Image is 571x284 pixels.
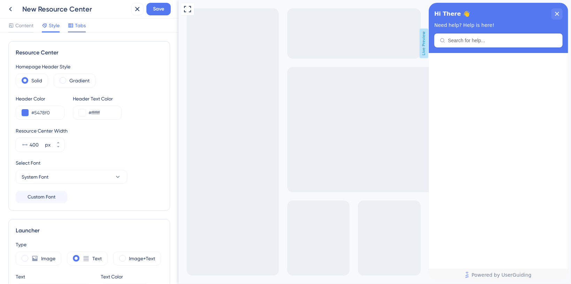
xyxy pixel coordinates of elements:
button: System Font [16,170,127,184]
div: Header Color [16,95,64,103]
span: Tabs [75,21,86,30]
div: Text Color [101,272,150,281]
input: Search for help... [19,35,128,40]
div: Resource Center [16,48,163,57]
div: Resource Center Width [16,127,163,135]
label: Image [41,254,55,263]
div: close resource center [123,6,134,17]
span: Content [15,21,33,30]
div: px [45,141,51,149]
span: Live Preview [241,29,250,58]
label: Text [92,254,102,263]
span: Save [153,5,164,13]
input: px [30,141,44,149]
div: Text [16,272,25,281]
span: Powered by UserGuiding [43,268,103,276]
button: px [52,145,64,152]
span: Style [49,21,60,30]
label: Solid [31,76,42,85]
div: Homepage Header Style [16,62,163,71]
div: Launcher [16,226,163,235]
span: Get Started [3,2,34,10]
div: Type [16,240,163,249]
button: px [52,138,64,145]
span: Custom Font [28,193,55,201]
button: Custom Font [16,191,67,203]
span: System Font [22,173,48,181]
span: Hi There 👋 [6,6,41,16]
div: 3 [39,3,41,9]
label: Image+Text [129,254,155,263]
div: Header Text Color [73,95,122,103]
span: Need help? Help is here! [6,20,66,25]
div: New Resource Center [22,4,128,14]
button: Save [146,3,171,15]
div: Select Font [16,159,163,167]
label: Gradient [69,76,90,85]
